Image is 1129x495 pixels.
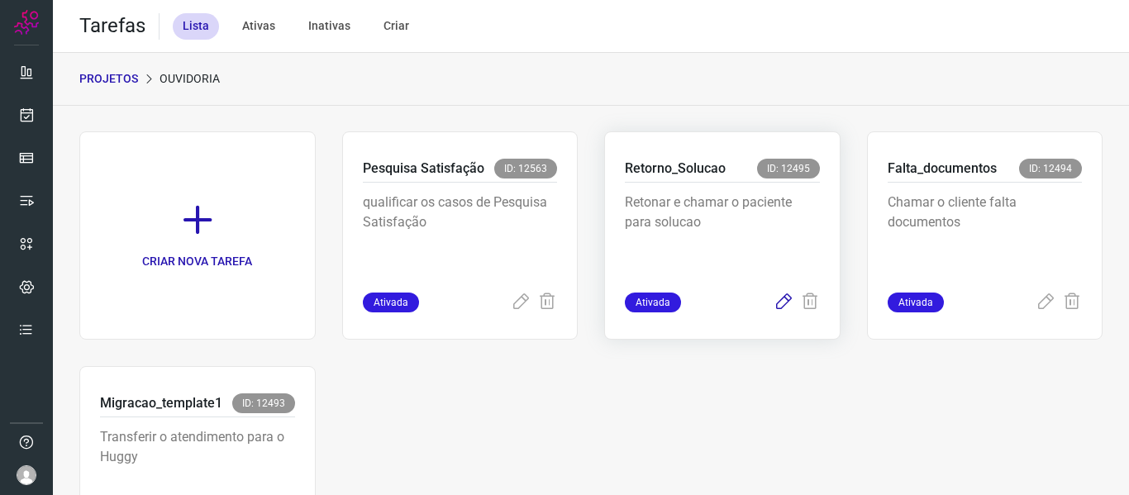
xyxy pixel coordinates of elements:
img: Logo [14,10,39,35]
span: ID: 12494 [1019,159,1082,178]
div: Lista [173,13,219,40]
p: Chamar o cliente falta documentos [888,193,1083,275]
span: Ativada [888,293,944,312]
p: PROJETOS [79,70,138,88]
p: qualificar os casos de Pesquisa Satisfação [363,193,558,275]
a: CRIAR NOVA TAREFA [79,131,316,340]
img: avatar-user-boy.jpg [17,465,36,485]
span: ID: 12563 [494,159,557,178]
div: Ativas [232,13,285,40]
p: Retorno_Solucao [625,159,726,178]
span: ID: 12493 [232,393,295,413]
div: Inativas [298,13,360,40]
p: Ouvidoria [160,70,220,88]
p: CRIAR NOVA TAREFA [142,253,252,270]
span: Ativada [625,293,681,312]
p: Falta_documentos [888,159,997,178]
p: Migracao_template1 [100,393,222,413]
p: Retonar e chamar o paciente para solucao [625,193,820,275]
span: Ativada [363,293,419,312]
div: Criar [374,13,419,40]
span: ID: 12495 [757,159,820,178]
p: Pesquisa Satisfação [363,159,484,178]
h2: Tarefas [79,14,145,38]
